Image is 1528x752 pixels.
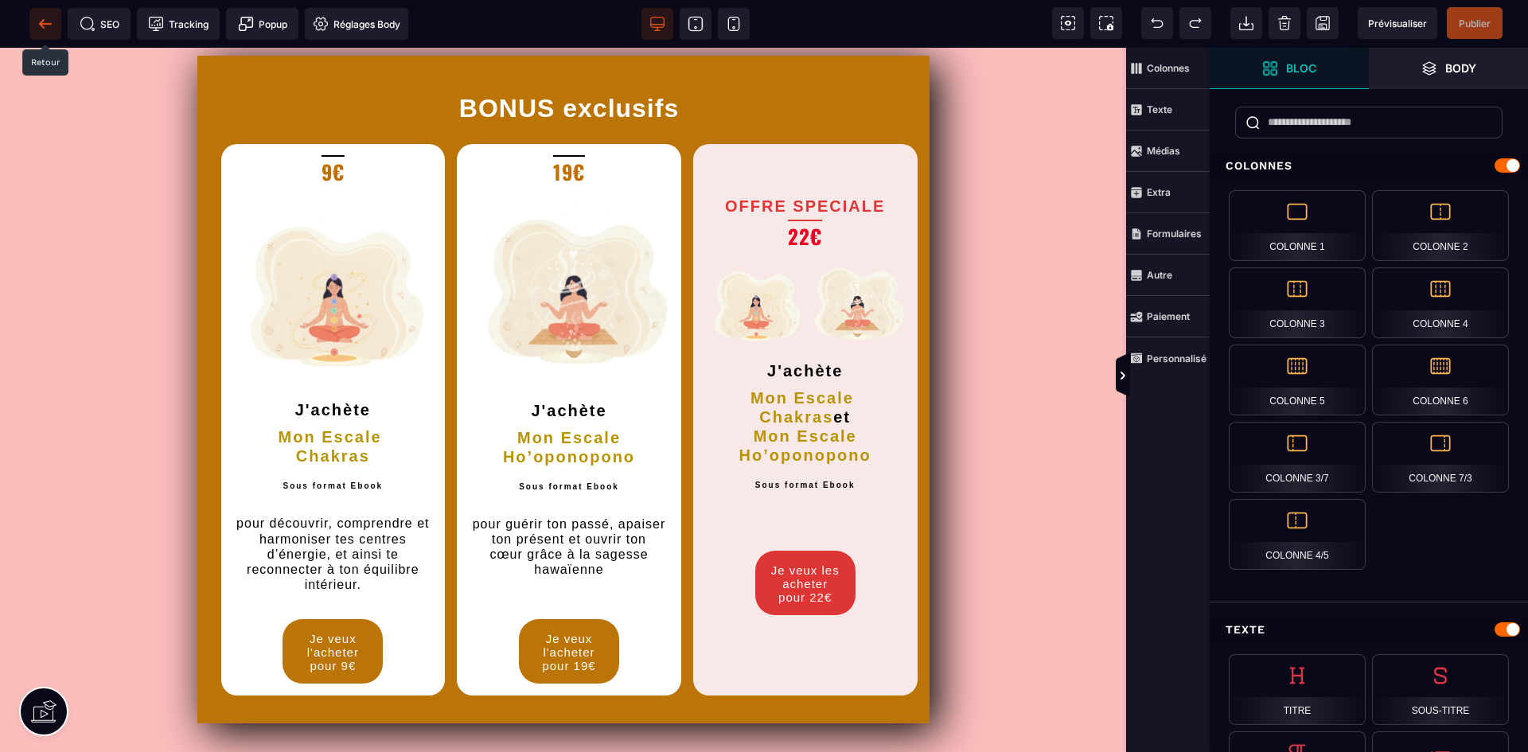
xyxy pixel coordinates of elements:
[226,8,298,40] span: Créer une alerte modale
[238,16,287,32] span: Popup
[1229,422,1366,493] div: Colonne 3/7
[1147,353,1206,364] strong: Personnalisé
[469,427,669,452] h2: Sous format Ebook
[1229,499,1366,570] div: Colonne 4/5
[1126,213,1210,255] span: Formulaires
[1126,255,1210,296] span: Autre
[1210,151,1528,181] div: Colonnes
[1230,7,1262,39] span: Importer
[1307,7,1339,39] span: Enregistrer
[1229,190,1366,261] div: Colonne 1
[1368,18,1427,29] span: Prévisualiser
[1126,131,1210,172] span: Médias
[519,571,619,636] button: Je veux l'acheter pour 19€
[233,468,434,544] p: pour découvrir, comprendre et harmoniser tes centres d’énergie, et ainsi te reconnecter à ton équ...
[805,212,905,303] img: 7b655657cb83f7cd964186af925f27a5_Generated_Image_58rxho58rxho58rx_-_125.png
[1126,89,1210,131] span: Texte
[1229,267,1366,338] div: Colonne 3
[1126,48,1210,89] span: Colonnes
[233,353,434,372] h2: J'achète
[1459,18,1491,29] span: Publier
[29,8,61,40] span: Retour
[469,469,669,530] p: pour guérir ton passé, apaiser ton présent et ouvrir ton cœur grâce à la sagesse hawaïenne
[1372,345,1509,415] div: Colonne 6
[283,571,383,636] button: Je veux l'acheter pour 9€
[305,8,408,40] span: Favicon
[1372,267,1509,338] div: Colonne 4
[1210,353,1226,400] span: Afficher les vues
[1090,7,1122,39] span: Capture d'écran
[1286,62,1316,74] strong: Bloc
[1179,7,1211,39] span: Rétablir
[1210,615,1528,645] div: Texte
[1372,422,1509,493] div: Colonne 7/3
[1372,654,1509,725] div: Sous-titre
[1147,145,1180,157] strong: Médias
[1052,7,1084,39] span: Voir les composants
[137,8,220,40] span: Code de suivi
[1447,7,1503,39] span: Enregistrer le contenu
[706,216,805,303] img: 6fdb4bce84fea032abb1a4e828182e42_Generated_Image_c2jspac2jspac2js_-_125e.png
[1210,48,1369,89] span: Ouvrir les blocs
[80,16,119,32] span: SEO
[1229,345,1366,415] div: Colonne 5
[1269,7,1300,39] span: Nettoyage
[1126,172,1210,213] span: Extra
[1372,190,1509,261] div: Colonne 2
[233,426,434,451] h2: Sous format Ebook
[641,8,673,40] span: Voir bureau
[1369,48,1528,89] span: Ouvrir les calques
[1358,7,1437,39] span: Aperçu
[1147,103,1172,115] strong: Texte
[148,16,209,32] span: Tracking
[1147,186,1171,198] strong: Extra
[313,16,400,32] span: Réglages Body
[209,37,930,84] h1: BONUS exclusifs
[469,148,669,350] img: 774282dad9444b4863cc561608202c80_Generated_Image_58rxho58rxho58rx.png
[1445,62,1476,74] strong: Body
[1229,654,1366,725] div: Titre
[1147,228,1202,240] strong: Formulaires
[233,148,434,350] img: e8aae7a00ec3fbfc04a3b095994582f7_Generated_Image_c2jspac2jspac2js.png
[755,503,856,567] button: Je veux les acheter pour 22€
[705,306,906,333] h2: J'achète
[718,8,750,40] span: Voir mobile
[68,8,131,40] span: Métadata SEO
[705,425,906,450] h2: Sous format Ebook
[1141,7,1173,39] span: Défaire
[1126,337,1210,379] span: Personnalisé
[680,8,711,40] span: Voir tablette
[1147,62,1190,74] strong: Colonnes
[1147,310,1190,322] strong: Paiement
[1147,269,1172,281] strong: Autre
[469,353,669,372] h2: J'achète
[1126,296,1210,337] span: Paiement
